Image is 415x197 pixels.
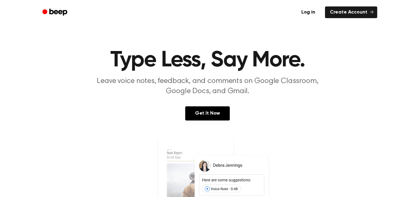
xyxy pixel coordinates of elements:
[50,49,365,71] h1: Type Less, Say More.
[90,76,326,97] p: Leave voice notes, feedback, and comments on Google Classroom, Google Docs, and Gmail.
[295,5,321,19] a: Log in
[38,6,73,18] a: Beep
[185,106,230,120] a: Get It Now
[325,6,377,18] a: Create Account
